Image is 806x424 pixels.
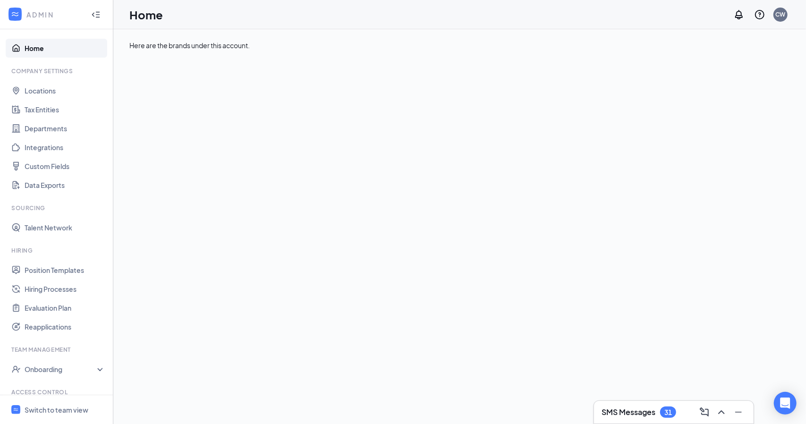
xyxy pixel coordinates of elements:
div: Here are the brands under this account. [129,41,790,50]
svg: WorkstreamLogo [10,9,20,19]
svg: WorkstreamLogo [13,407,19,413]
div: CW [776,10,786,18]
svg: ChevronUp [716,407,727,418]
div: Switch to team view [25,405,88,415]
button: Minimize [731,405,746,420]
button: ComposeMessage [697,405,712,420]
svg: QuestionInfo [754,9,765,20]
div: Open Intercom Messenger [774,392,797,415]
a: Integrations [25,138,105,157]
h1: Home [129,7,163,23]
a: Locations [25,81,105,100]
a: Tax Entities [25,100,105,119]
a: Evaluation Plan [25,298,105,317]
div: Hiring [11,246,103,254]
a: Position Templates [25,261,105,280]
div: Onboarding [25,365,97,374]
div: Company Settings [11,67,103,75]
div: Sourcing [11,204,103,212]
div: 31 [664,408,672,416]
a: Departments [25,119,105,138]
div: ADMIN [26,10,83,19]
a: Reapplications [25,317,105,336]
svg: Minimize [733,407,744,418]
button: ChevronUp [714,405,729,420]
svg: ComposeMessage [699,407,710,418]
a: Data Exports [25,176,105,195]
div: Team Management [11,346,103,354]
a: Hiring Processes [25,280,105,298]
a: Home [25,39,105,58]
div: Access control [11,388,103,396]
svg: Collapse [91,10,101,19]
h3: SMS Messages [602,407,655,417]
svg: Notifications [733,9,745,20]
svg: UserCheck [11,365,21,374]
a: Custom Fields [25,157,105,176]
a: Talent Network [25,218,105,237]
